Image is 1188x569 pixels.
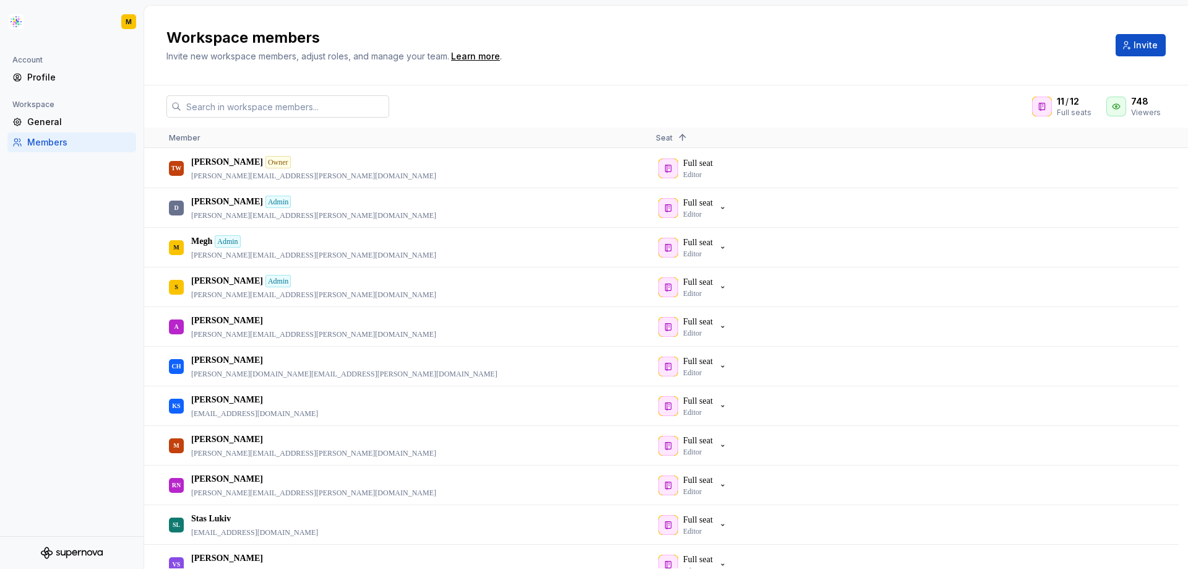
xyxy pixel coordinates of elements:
h2: Workspace members [166,28,1101,48]
div: Full seats [1057,108,1091,118]
div: TW [171,156,182,180]
p: Full seat [683,474,713,487]
button: Full seatEditor [656,315,733,339]
p: Editor [683,249,702,259]
button: Full seatEditor [656,473,733,498]
p: [EMAIL_ADDRESS][DOMAIN_NAME] [191,528,318,537]
div: Viewers [1131,108,1161,118]
p: Editor [683,289,702,298]
button: Full seatEditor [656,513,733,537]
button: M [2,8,141,35]
p: Full seat [683,237,713,249]
div: SL [173,513,180,537]
div: A [174,315,178,339]
p: Full seat [683,316,713,328]
div: Admin [265,196,291,208]
button: Full seatEditor [656,354,733,379]
p: [PERSON_NAME] [191,552,263,565]
div: RN [172,473,181,497]
input: Search in workspace members... [181,95,389,118]
p: Full seat [683,395,713,407]
p: Full seat [683,197,713,209]
span: 12 [1070,95,1079,108]
button: Full seatEditor [656,394,733,419]
span: 11 [1057,95,1064,108]
p: Full seat [683,514,713,526]
div: S [174,275,178,299]
p: [PERSON_NAME] [191,433,263,446]
a: General [7,112,136,132]
div: D [174,196,178,220]
button: Full seatEditor [656,433,733,458]
p: [PERSON_NAME][EMAIL_ADDRESS][PERSON_NAME][DOMAIN_NAME] [191,171,436,181]
span: Seat [656,133,673,142]
p: Full seat [683,554,713,566]
span: Member [169,133,200,142]
div: CH [172,354,181,378]
p: [EMAIL_ADDRESS][DOMAIN_NAME] [191,409,318,419]
button: Full seatEditor [656,235,733,260]
p: Full seat [683,435,713,447]
p: Full seat [683,276,713,289]
span: 748 [1131,95,1148,108]
p: [PERSON_NAME] [191,156,263,168]
p: Editor [683,209,702,219]
span: Invite new workspace members, adjust roles, and manage your team. [166,51,449,61]
div: Admin [265,275,291,287]
div: M [173,433,179,458]
div: Members [27,136,131,149]
div: Profile [27,71,131,84]
p: Megh [191,235,212,248]
p: [PERSON_NAME] [191,473,263,485]
svg: Supernova Logo [41,547,103,559]
div: Owner [265,156,291,168]
p: Stas Lukiv [191,513,231,525]
div: Account [7,53,48,67]
button: Full seatEditor [656,275,733,300]
div: M [126,17,132,27]
p: Editor [683,407,702,417]
p: [PERSON_NAME] [191,196,263,208]
p: [PERSON_NAME][EMAIL_ADDRESS][PERSON_NAME][DOMAIN_NAME] [191,211,436,220]
button: Invite [1116,34,1166,56]
p: [PERSON_NAME][EMAIL_ADDRESS][PERSON_NAME][DOMAIN_NAME] [191,329,436,339]
p: Editor [683,526,702,536]
span: Invite [1134,39,1158,51]
a: Profile [7,67,136,87]
p: [PERSON_NAME] [191,315,263,327]
div: KS [172,394,180,418]
p: [PERSON_NAME] [191,354,263,367]
p: [PERSON_NAME][EMAIL_ADDRESS][PERSON_NAME][DOMAIN_NAME] [191,448,436,458]
p: [PERSON_NAME][EMAIL_ADDRESS][PERSON_NAME][DOMAIN_NAME] [191,488,436,498]
div: M [173,235,179,259]
p: [PERSON_NAME][EMAIL_ADDRESS][PERSON_NAME][DOMAIN_NAME] [191,250,436,260]
p: [PERSON_NAME][DOMAIN_NAME][EMAIL_ADDRESS][PERSON_NAME][DOMAIN_NAME] [191,369,497,379]
p: Full seat [683,355,713,368]
a: Learn more [451,50,500,63]
p: [PERSON_NAME] [191,394,263,406]
div: General [27,116,131,128]
p: Editor [683,487,702,497]
div: Admin [215,235,240,248]
p: [PERSON_NAME] [191,275,263,287]
button: Full seatEditor [656,196,733,220]
p: [PERSON_NAME][EMAIL_ADDRESS][PERSON_NAME][DOMAIN_NAME] [191,290,436,300]
div: Workspace [7,97,59,112]
p: Editor [683,328,702,338]
img: b2369ad3-f38c-46c1-b2a2-f2452fdbdcd2.png [9,14,24,29]
span: . [449,52,502,61]
a: Members [7,132,136,152]
p: Editor [683,368,702,378]
p: Editor [683,447,702,457]
div: / [1057,95,1091,108]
